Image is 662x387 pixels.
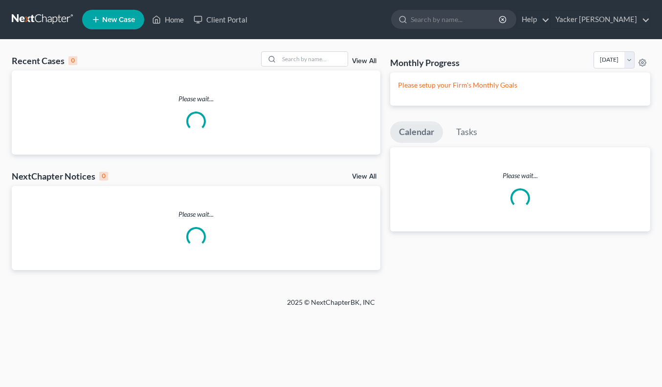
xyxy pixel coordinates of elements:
a: View All [352,58,376,65]
a: Help [517,11,550,28]
span: New Case [102,16,135,23]
a: Client Portal [189,11,252,28]
div: NextChapter Notices [12,170,108,182]
div: 0 [99,172,108,181]
a: Home [147,11,189,28]
p: Please wait... [390,171,651,181]
h3: Monthly Progress [390,57,460,68]
a: Tasks [447,121,486,143]
p: Please setup your Firm's Monthly Goals [398,80,643,90]
p: Please wait... [12,209,380,219]
p: Please wait... [12,94,380,104]
a: Calendar [390,121,443,143]
a: View All [352,173,376,180]
a: Yacker [PERSON_NAME] [551,11,650,28]
div: 0 [68,56,77,65]
div: Recent Cases [12,55,77,67]
div: 2025 © NextChapterBK, INC [52,297,610,315]
input: Search by name... [279,52,348,66]
input: Search by name... [411,10,500,28]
